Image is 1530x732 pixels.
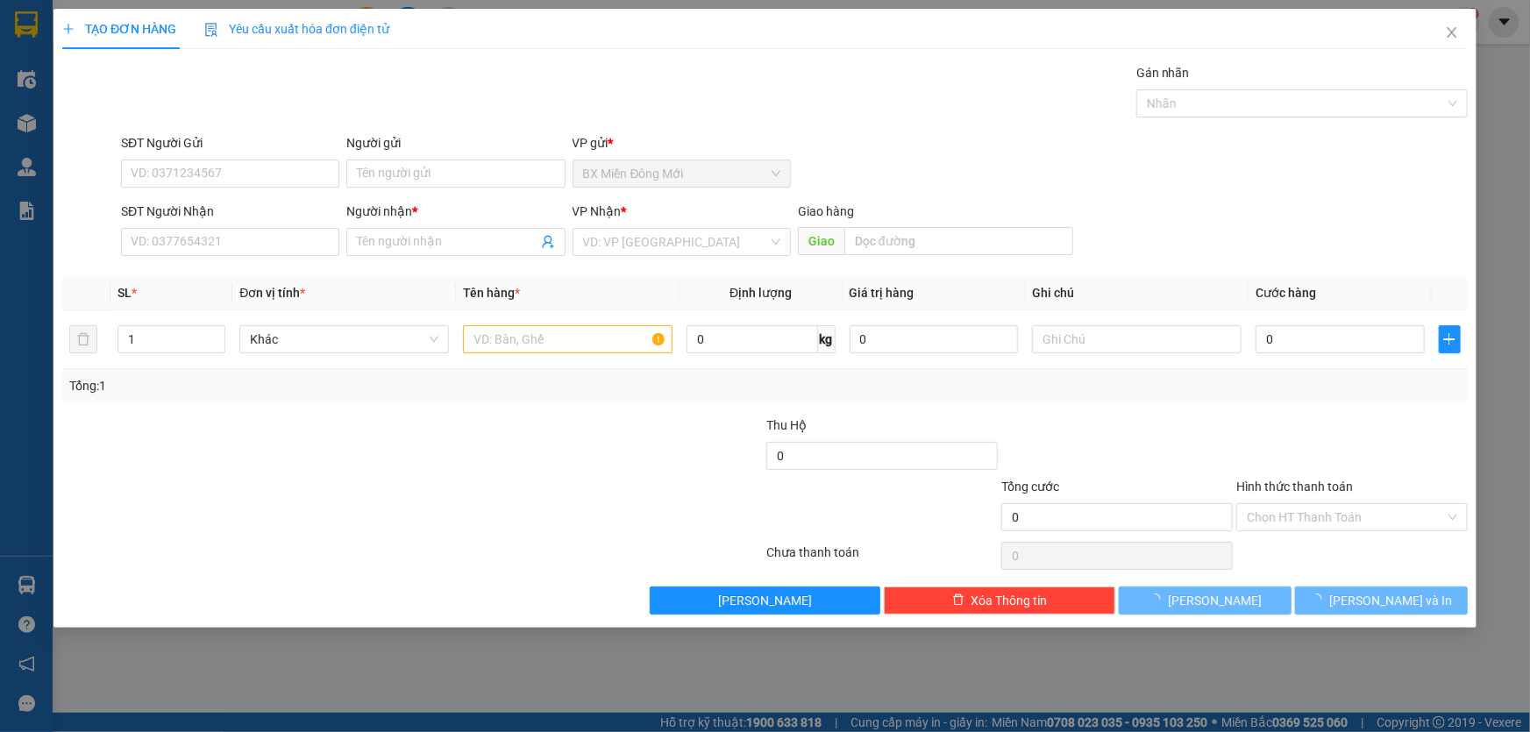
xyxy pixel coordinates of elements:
span: Định lượng [729,286,792,300]
button: Close [1427,9,1477,58]
label: Gán nhãn [1136,66,1190,80]
span: loading [1311,593,1330,606]
span: close [1445,25,1459,39]
input: Dọc đường [844,227,1073,255]
span: Giao hàng [798,204,854,218]
div: SĐT Người Gửi [121,133,339,153]
div: Người nhận [346,202,565,221]
span: Giao [798,227,844,255]
img: icon [204,23,218,37]
button: [PERSON_NAME] và In [1295,586,1468,615]
span: SL [117,286,132,300]
div: Chưa thanh toán [765,543,1000,573]
input: Ghi Chú [1032,325,1242,353]
span: Cước hàng [1256,286,1316,300]
div: Tổng: 1 [69,376,591,395]
span: kg [818,325,836,353]
span: delete [952,593,964,608]
span: [PERSON_NAME] [1168,591,1262,610]
div: VP gửi [573,133,791,153]
span: Đơn vị tính [239,286,305,300]
div: Người gửi [346,133,565,153]
span: Yêu cầu xuất hóa đơn điện tử [204,22,389,36]
span: Tổng cước [1001,480,1059,494]
input: 0 [850,325,1019,353]
label: Hình thức thanh toán [1236,480,1353,494]
span: BX Miền Đông Mới [583,160,780,187]
button: [PERSON_NAME] [1119,586,1292,615]
button: [PERSON_NAME] [650,586,881,615]
div: SĐT Người Nhận [121,202,339,221]
span: Thu Hộ [766,418,807,432]
span: plus [1440,332,1460,346]
span: Khác [250,326,438,352]
span: Tên hàng [463,286,520,300]
span: user-add [541,235,555,249]
input: VD: Bàn, Ghế [463,325,672,353]
button: deleteXóa Thông tin [884,586,1115,615]
span: [PERSON_NAME] [718,591,812,610]
th: Ghi chú [1025,276,1249,310]
span: plus [62,23,75,35]
span: loading [1149,593,1168,606]
button: delete [69,325,97,353]
span: VP Nhận [573,204,622,218]
button: plus [1439,325,1461,353]
span: [PERSON_NAME] và In [1330,591,1453,610]
span: TẠO ĐƠN HÀNG [62,22,176,36]
span: Xóa Thông tin [971,591,1048,610]
span: Giá trị hàng [850,286,914,300]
